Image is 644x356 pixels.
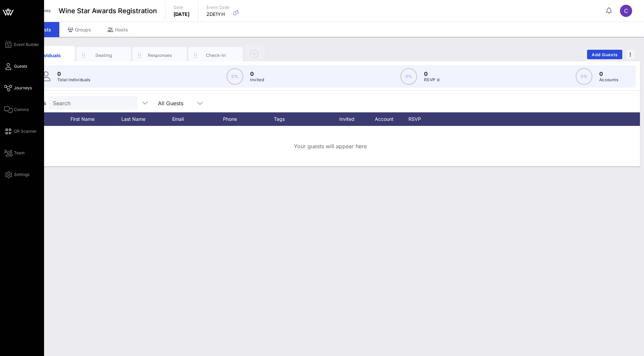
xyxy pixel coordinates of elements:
a: Comms [4,106,29,114]
div: Phone [223,112,274,126]
span: Add Guests [591,52,618,57]
div: Tags [274,112,331,126]
a: Event Builder [4,41,39,49]
a: QR Scanner [4,127,37,135]
p: 0 [57,70,90,78]
span: Wine Star Awards Registration [59,6,157,16]
div: Hosts [99,22,136,37]
div: All Guests [158,100,183,106]
div: Account [369,112,406,126]
div: Email [172,112,223,126]
span: C [624,7,628,14]
p: 0 [424,70,439,78]
div: All Guests [154,96,208,110]
span: Settings [14,172,29,178]
p: Event Code [206,4,230,11]
div: Check-In [201,52,231,59]
div: Groups [59,22,99,37]
span: QR Scanner [14,128,37,134]
span: Journeys [14,85,32,91]
span: Guests [14,63,27,69]
div: C [620,5,632,17]
div: RSVP [406,112,430,126]
p: Invited [250,76,264,83]
a: Journeys [4,84,32,92]
a: Guests [4,62,27,70]
a: Team [4,149,25,157]
div: Seating [89,52,119,59]
p: 0 [250,70,264,78]
div: First Name [71,112,121,126]
p: [DATE] [174,11,190,18]
p: RSVP`d [424,76,439,83]
div: Your guests will appear here [20,126,640,166]
div: Last Name [121,112,172,126]
p: Date [174,4,190,11]
span: Event Builder [14,42,39,48]
p: 2DE1YH [206,11,230,18]
div: Individuals [33,52,63,59]
div: Responses [145,52,175,59]
div: Invited [331,112,369,126]
p: 0 [599,70,618,78]
p: Accounts [599,76,618,83]
a: Settings [4,171,29,179]
span: Comms [14,107,29,113]
button: Add Guests [587,50,622,59]
span: Team [14,150,25,156]
p: Total Individuals [57,76,90,83]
